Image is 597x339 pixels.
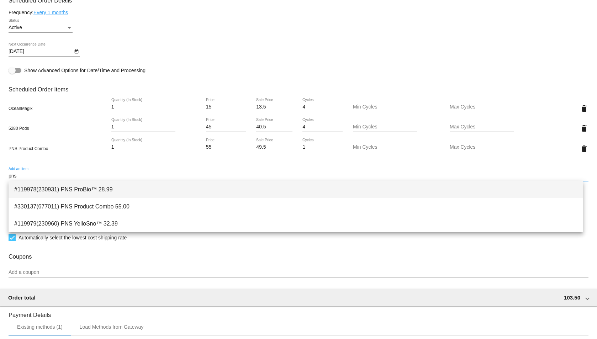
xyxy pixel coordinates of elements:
[9,106,32,111] span: OceanMagik
[9,306,588,318] h3: Payment Details
[450,104,514,110] input: Max Cycles
[256,144,292,150] input: Sale Price
[111,144,175,150] input: Quantity (In Stock)
[302,144,343,150] input: Cycles
[450,124,514,130] input: Max Cycles
[14,181,577,198] span: #119978(230931) PNS ProBio™ 28.99
[9,146,48,151] span: PNS Product Combo
[564,295,580,301] span: 103.50
[80,324,144,330] div: Load Methods from Gateway
[580,124,588,133] mat-icon: delete
[9,25,73,31] mat-select: Status
[353,124,417,130] input: Min Cycles
[580,144,588,153] mat-icon: delete
[256,104,292,110] input: Sale Price
[353,104,417,110] input: Min Cycles
[580,104,588,113] mat-icon: delete
[111,104,175,110] input: Quantity (In Stock)
[9,270,588,275] input: Add a coupon
[19,233,127,242] span: Automatically select the lowest cost shipping rate
[8,295,36,301] span: Order total
[9,81,588,93] h3: Scheduled Order Items
[14,215,577,232] span: #119979(230960) PNS YelloSno™ 32.39
[9,173,588,179] input: Add an item
[206,144,246,150] input: Price
[33,10,68,15] a: Every 1 months
[256,124,292,130] input: Sale Price
[111,124,175,130] input: Quantity (In Stock)
[353,144,417,150] input: Min Cycles
[9,248,588,260] h3: Coupons
[206,124,246,130] input: Price
[302,104,343,110] input: Cycles
[9,25,22,30] span: Active
[24,67,146,74] span: Show Advanced Options for Date/Time and Processing
[450,144,514,150] input: Max Cycles
[14,198,577,215] span: #330137(677011) PNS Product Combo 55.00
[73,47,80,55] button: Open calendar
[17,324,63,330] div: Existing methods (1)
[9,126,29,131] span: 5280 Pods
[302,124,343,130] input: Cycles
[9,10,588,15] div: Frequency:
[9,49,73,54] input: Next Occurrence Date
[206,104,246,110] input: Price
